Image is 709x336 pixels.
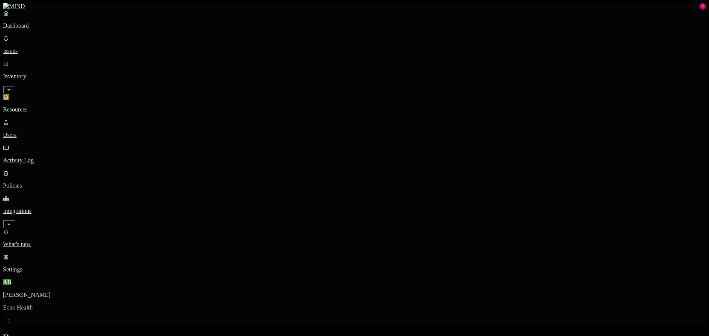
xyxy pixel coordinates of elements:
[3,48,706,54] p: Issues
[3,35,706,54] a: Issues
[3,279,11,285] span: AB
[3,132,706,138] p: Users
[3,22,706,29] p: Dashboard
[3,10,706,29] a: Dashboard
[3,3,706,10] a: MIND
[3,228,706,248] a: What's new
[3,144,706,164] a: Activity Log
[3,157,706,164] p: Activity Log
[3,208,706,214] p: Integrations
[3,106,706,113] p: Resources
[3,73,706,80] p: Inventory
[3,304,706,311] p: Echo Health
[3,3,25,10] img: MIND
[3,195,706,227] a: Integrations
[3,292,706,298] p: [PERSON_NAME]
[3,119,706,138] a: Users
[699,3,706,10] div: 4
[3,94,706,113] a: Resources
[3,60,706,92] a: Inventory
[3,254,706,273] a: Settings
[3,241,706,248] p: What's new
[3,170,706,189] a: Policies
[3,266,706,273] p: Settings
[3,182,706,189] p: Policies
